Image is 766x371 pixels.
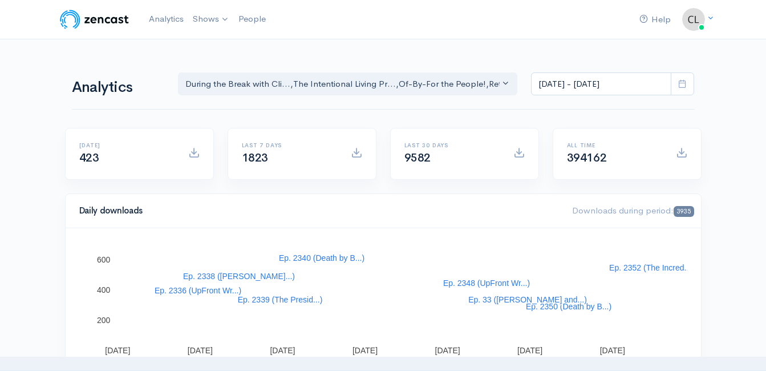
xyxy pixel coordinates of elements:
input: analytics date range selector [531,72,671,96]
text: Ep. 2340 (Death by B...) [278,253,364,263]
h1: Analytics [72,79,164,96]
text: Ep. 2339 (The Presid...) [237,295,322,304]
span: 9582 [404,151,431,165]
h6: All time [567,142,662,148]
text: 200 [97,316,111,325]
text: [DATE] [187,346,212,355]
a: Analytics [144,7,188,31]
a: Help [635,7,675,32]
text: [DATE] [105,346,130,355]
div: During the Break with Cli... , The Intentional Living Pr... , Of-By-For the People! , Rethink - R... [185,78,500,91]
h6: Last 7 days [242,142,337,148]
span: 394162 [567,151,607,165]
span: 1823 [242,151,268,165]
text: Ep. 2348 (UpFront Wr...) [443,279,529,288]
span: Downloads during period: [572,205,694,216]
text: Ep. 2338 ([PERSON_NAME]...) [183,272,294,281]
text: Talk...) [351,307,374,316]
text: [DATE] [352,346,377,355]
button: During the Break with Cli..., The Intentional Living Pr..., Of-By-For the People!, Rethink - Rese... [178,72,518,96]
a: Shows [188,7,234,32]
h6: [DATE] [79,142,175,148]
text: Ep. [356,271,368,280]
img: ZenCast Logo [58,8,131,31]
span: 423 [79,151,99,165]
text: [DATE] [517,346,542,355]
text: [DATE] [599,346,625,355]
text: Ep. 2350 (Death by B...) [525,302,611,311]
text: 400 [97,285,111,295]
text: 600 [97,255,111,264]
text: Ep. 33 ([PERSON_NAME] and...) [468,295,587,304]
text: [DATE] [435,346,460,355]
text: Ep. 2352 (The Incred...) [609,263,694,272]
svg: A chart. [79,242,687,356]
h4: Daily downloads [79,206,559,216]
h6: Last 30 days [404,142,500,148]
text: [DATE] [270,346,295,355]
span: 3935 [674,206,694,217]
text: Ep. 2336 (UpFront Wr...) [154,286,241,295]
img: ... [682,8,705,31]
a: People [234,7,270,31]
